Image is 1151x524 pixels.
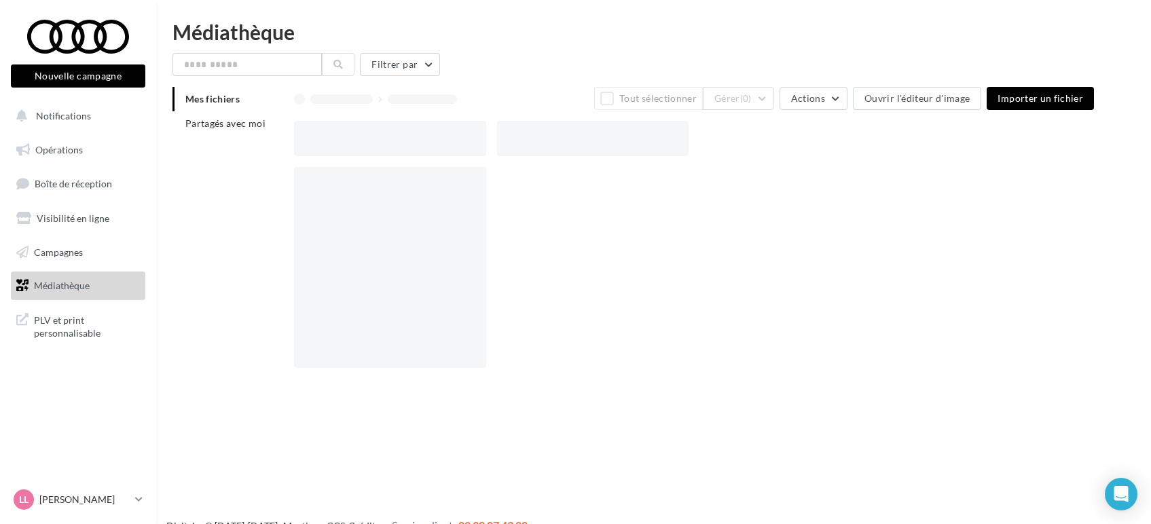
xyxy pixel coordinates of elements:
[8,204,148,233] a: Visibilité en ligne
[19,493,29,506] span: LL
[11,64,145,88] button: Nouvelle campagne
[780,87,847,110] button: Actions
[185,93,240,105] span: Mes fichiers
[740,93,752,104] span: (0)
[34,280,90,291] span: Médiathèque
[8,136,148,164] a: Opérations
[185,117,266,129] span: Partagés avec moi
[172,22,1135,42] div: Médiathèque
[791,92,825,104] span: Actions
[34,246,83,257] span: Campagnes
[1105,478,1137,510] div: Open Intercom Messenger
[35,178,112,189] span: Boîte de réception
[39,493,130,506] p: [PERSON_NAME]
[8,102,143,130] button: Notifications
[594,87,703,110] button: Tout sélectionner
[8,238,148,267] a: Campagnes
[34,311,140,340] span: PLV et print personnalisable
[36,110,91,121] span: Notifications
[8,272,148,300] a: Médiathèque
[987,87,1094,110] button: Importer un fichier
[853,87,981,110] button: Ouvrir l'éditeur d'image
[703,87,774,110] button: Gérer(0)
[11,487,145,512] a: LL [PERSON_NAME]
[8,305,148,345] a: PLV et print personnalisable
[35,144,83,155] span: Opérations
[360,53,440,76] button: Filtrer par
[998,92,1083,104] span: Importer un fichier
[37,212,109,224] span: Visibilité en ligne
[8,169,148,198] a: Boîte de réception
